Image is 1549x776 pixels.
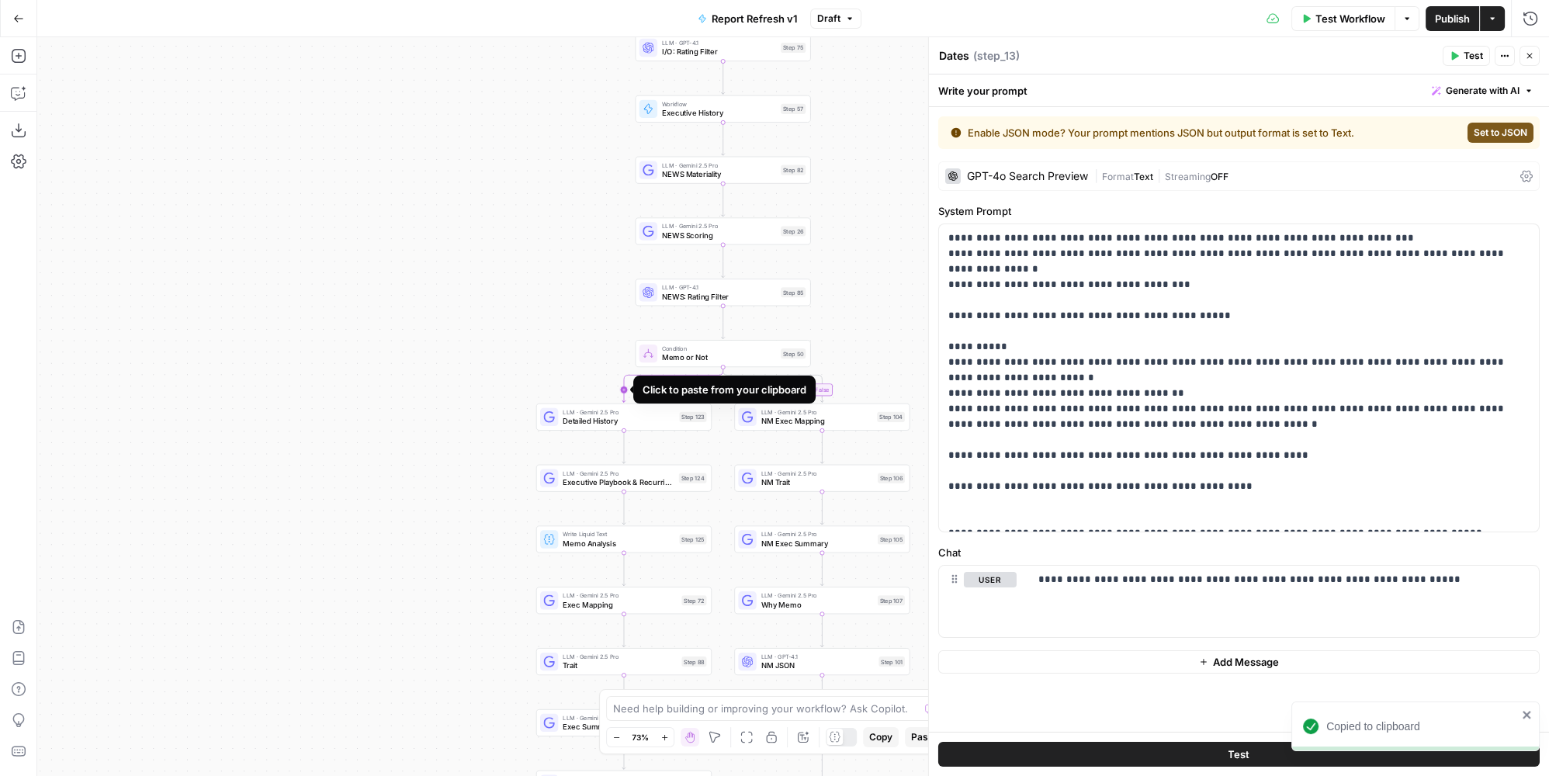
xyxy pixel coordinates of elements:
button: user [964,572,1017,587]
span: Generate with AI [1446,84,1520,98]
span: LLM · Gemini 2.5 Pro [662,161,776,170]
span: Paste [911,730,937,744]
g: Edge from step_104 to step_106 [820,430,823,463]
span: Format [1102,171,1134,182]
button: Copy [863,727,899,747]
div: ConditionMemo or NotStep 50 [636,340,811,367]
div: Step 104 [877,412,905,422]
span: Memo Analysis [563,538,674,549]
button: Test Workflow [1291,6,1395,31]
span: LLM · Gemini 2.5 Pro [761,591,873,600]
g: Edge from step_76 to step_100 [622,736,625,769]
span: Copy [869,730,892,744]
span: NM Exec Mapping [761,415,873,427]
button: Generate with AI [1426,81,1540,101]
div: Enable JSON mode? Your prompt mentions JSON but output format is set to Text. [951,125,1408,140]
button: Paste [905,727,943,747]
div: Step 101 [878,656,905,667]
div: Step 105 [878,534,905,544]
span: Test [1464,49,1483,63]
g: Edge from step_106 to step_105 [820,491,823,525]
span: ( step_13 ) [973,48,1020,64]
span: Trait [563,660,677,671]
div: LLM · GPT-4.1I/O: Rating FilterStep 75 [636,34,811,61]
g: Edge from step_107 to step_101 [820,614,823,647]
button: Publish [1426,6,1479,31]
div: Step 88 [681,656,706,667]
span: NEWS Scoring [662,230,776,241]
div: Step 75 [781,43,806,53]
label: Chat [938,545,1540,560]
span: Test Workflow [1315,11,1385,26]
g: Edge from step_50 to step_123 [622,366,723,402]
div: GPT-4o Search Preview [967,171,1088,182]
span: Test [1228,747,1249,762]
button: Add Message [938,650,1540,674]
span: Draft [817,12,840,26]
span: 73% [632,731,649,743]
button: Test [938,742,1540,767]
button: Report Refresh v1 [688,6,807,31]
span: LLM · Gemini 2.5 Pro [563,591,677,600]
span: Publish [1435,11,1470,26]
button: close [1522,708,1533,721]
span: NM JSON [761,660,875,671]
g: Edge from step_124 to step_125 [622,491,625,525]
span: Add Message [1213,654,1279,670]
g: Edge from step_123 to step_124 [622,430,625,463]
span: Streaming [1165,171,1211,182]
span: NM Exec Summary [761,538,873,549]
div: LLM · Gemini 2.5 ProNEWS ScoringStep 26 [636,217,811,244]
span: Exec Summary [563,721,677,733]
span: LLM · Gemini 2.5 Pro [662,222,776,231]
span: I/O: Rating Filter [662,46,776,57]
div: Step 26 [781,226,806,236]
span: Set to JSON [1474,126,1527,140]
span: Workflow [662,99,776,109]
div: LLM · Gemini 2.5 ProNM Exec SummaryStep 105 [734,525,910,553]
div: Step 50 [781,348,806,359]
div: Write your prompt [929,74,1549,106]
div: LLM · Gemini 2.5 ProDetailed HistoryStep 123 [536,404,712,431]
span: OFF [1211,171,1228,182]
g: Edge from step_82 to step_26 [721,183,724,217]
span: Detailed History [563,415,674,427]
span: Exec Mapping [563,599,677,611]
div: LLM · Gemini 2.5 ProTraitStep 88 [536,648,712,675]
div: Step 125 [679,534,706,544]
span: LLM · Gemini 2.5 Pro [563,469,674,478]
g: Edge from step_125 to step_72 [622,553,625,586]
g: Edge from step_72 to step_88 [622,614,625,647]
div: LLM · Gemini 2.5 ProNM TraitStep 106 [734,465,910,492]
div: LLM · Gemini 2.5 ProWhy MemoStep 107 [734,587,910,614]
div: Step 82 [781,165,806,175]
span: LLM · Gemini 2.5 Pro [761,469,873,478]
g: Edge from step_26 to step_85 [721,244,724,278]
textarea: Dates [939,48,969,64]
span: LLM · Gemini 2.5 Pro [563,407,674,417]
g: Edge from step_75 to step_57 [721,61,724,94]
div: Write Liquid TextMemo AnalysisStep 125 [536,525,712,553]
span: Why Memo [761,599,873,611]
button: Draft [810,9,861,29]
span: NEWS: Rating Filter [662,291,776,303]
div: LLM · Gemini 2.5 ProExecutive Playbook & Recurring ThemesStep 124 [536,465,712,492]
span: LLM · Gemini 2.5 Pro [761,530,873,539]
span: | [1153,168,1165,183]
span: Text [1134,171,1153,182]
g: Edge from step_50 to step_104 [723,366,824,402]
span: LLM · Gemini 2.5 Pro [563,652,677,661]
span: Report Refresh v1 [712,11,798,26]
span: LLM · GPT-4.1 [662,38,776,47]
g: Edge from step_105 to step_107 [820,553,823,586]
span: NM Trait [761,476,873,488]
span: NEWS Materiality [662,168,776,180]
span: Executive Playbook & Recurring Themes [563,476,674,488]
div: Step 124 [679,473,707,483]
button: Set to JSON [1468,123,1533,143]
div: LLM · Gemini 2.5 ProExec SummaryStep 76 [536,709,712,736]
span: LLM · Gemini 2.5 Pro [761,407,873,417]
span: Condition [662,344,776,353]
div: LLM · Gemini 2.5 ProNEWS MaterialityStep 82 [636,157,811,184]
div: LLM · GPT-4.1NM JSONStep 101 [734,648,910,675]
